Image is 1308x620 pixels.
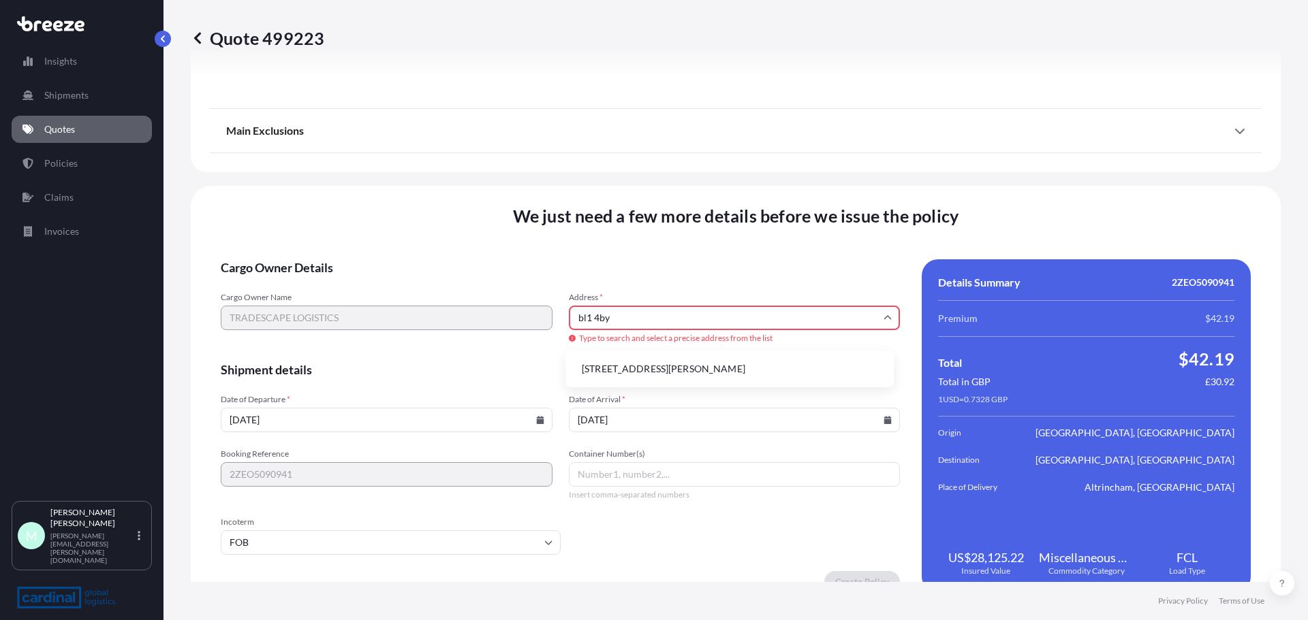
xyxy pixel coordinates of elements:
img: organization-logo [17,587,116,608]
input: Your internal reference [221,462,552,487]
span: Cargo Owner Details [221,259,900,276]
p: Policies [44,157,78,170]
li: [STREET_ADDRESS][PERSON_NAME] [571,356,888,382]
input: Cargo owner address [569,306,901,330]
span: 2ZEO5090941 [1172,276,1234,289]
span: Altrincham, [GEOGRAPHIC_DATA] [1085,480,1234,494]
span: $42.19 [1179,348,1234,370]
span: Insured Value [961,566,1010,576]
input: dd/mm/yyyy [221,408,552,432]
p: Invoices [44,225,79,238]
p: Claims [44,191,74,204]
span: Incoterm [221,517,561,527]
span: FCL [1177,549,1198,566]
span: [GEOGRAPHIC_DATA], [GEOGRAPHIC_DATA] [1035,426,1234,440]
span: Shipment details [221,361,900,378]
button: Create Policy [824,571,900,593]
a: Insights [12,48,152,75]
a: Shipments [12,82,152,109]
p: [PERSON_NAME][EMAIL_ADDRESS][PERSON_NAME][DOMAIN_NAME] [50,532,135,564]
div: Main Exclusions [226,114,1245,147]
span: Date of Arrival [569,394,901,405]
span: Main Exclusions [226,124,304,137]
input: dd/mm/yyyy [569,408,901,432]
span: Destination [938,453,1014,467]
span: Premium [938,312,978,325]
span: M [26,529,37,542]
input: Number1, number2,... [569,462,901,487]
span: Date of Departure [221,394,552,405]
span: Miscellaneous Manufactured Articles [1039,549,1134,566]
span: US$28,125.22 [948,549,1024,566]
span: Total in GBP [938,375,991,389]
span: Details Summary [938,276,1021,289]
p: Insights [44,54,77,68]
span: Total [938,356,962,370]
span: £30.92 [1205,375,1234,389]
span: $42.19 [1205,312,1234,325]
p: Quotes [44,123,75,136]
p: Shipments [44,88,89,102]
a: Privacy Policy [1158,595,1208,606]
span: Place of Delivery [938,480,1014,494]
p: Create Policy [835,575,889,589]
a: Invoices [12,218,152,245]
a: Terms of Use [1219,595,1264,606]
span: Booking Reference [221,448,552,459]
span: Cargo Owner Name [221,292,552,303]
span: Container Number(s) [569,448,901,459]
span: Type to search and select a precise address from the list [569,333,901,344]
p: Quote 499223 [191,27,324,49]
p: [PERSON_NAME] [PERSON_NAME] [50,507,135,529]
input: Select... [221,530,561,555]
span: [GEOGRAPHIC_DATA], [GEOGRAPHIC_DATA] [1035,453,1234,467]
a: Claims [12,184,152,211]
a: Policies [12,150,152,177]
span: Insert comma-separated numbers [569,489,901,500]
span: 1 USD = 0.7328 GBP [938,394,1008,405]
span: Commodity Category [1048,566,1125,576]
span: Origin [938,426,1014,440]
span: Address [569,292,901,303]
a: Quotes [12,116,152,143]
span: We just need a few more details before we issue the policy [513,205,959,227]
span: Load Type [1169,566,1205,576]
